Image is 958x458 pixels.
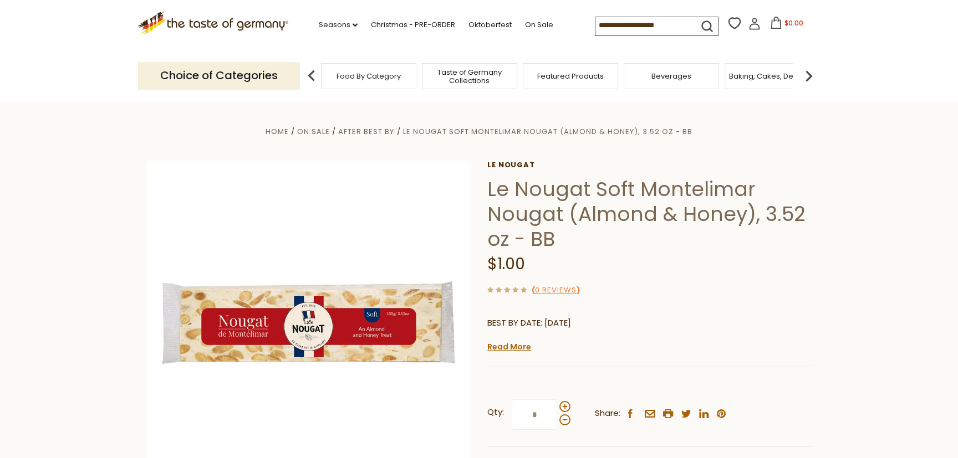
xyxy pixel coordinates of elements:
[487,316,812,330] p: BEST BY DATE: [DATE]
[403,126,692,137] a: Le Nougat Soft Montelimar Nougat (Almond & Honey), 3.52 oz - BB
[425,68,514,85] a: Taste of Germany Collections
[487,253,525,275] span: $1.00
[487,177,812,251] h1: Le Nougat Soft Montelimar Nougat (Almond & Honey), 3.52 oz - BB
[487,161,812,169] a: Le Nougat
[532,285,580,295] span: ( )
[138,62,300,89] p: Choice of Categories
[337,72,401,80] a: Food By Category
[297,126,330,137] a: On Sale
[266,126,289,137] a: Home
[537,72,604,80] a: Featured Products
[763,17,810,33] button: $0.00
[651,72,691,80] a: Beverages
[487,341,531,352] a: Read More
[595,406,620,420] span: Share:
[729,72,815,80] a: Baking, Cakes, Desserts
[319,19,358,31] a: Seasons
[525,19,553,31] a: On Sale
[338,126,394,137] a: After Best By
[468,19,512,31] a: Oktoberfest
[798,65,820,87] img: next arrow
[371,19,455,31] a: Christmas - PRE-ORDER
[300,65,323,87] img: previous arrow
[512,399,557,430] input: Qty:
[784,18,803,28] span: $0.00
[487,405,504,419] strong: Qty:
[535,285,577,296] a: 0 Reviews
